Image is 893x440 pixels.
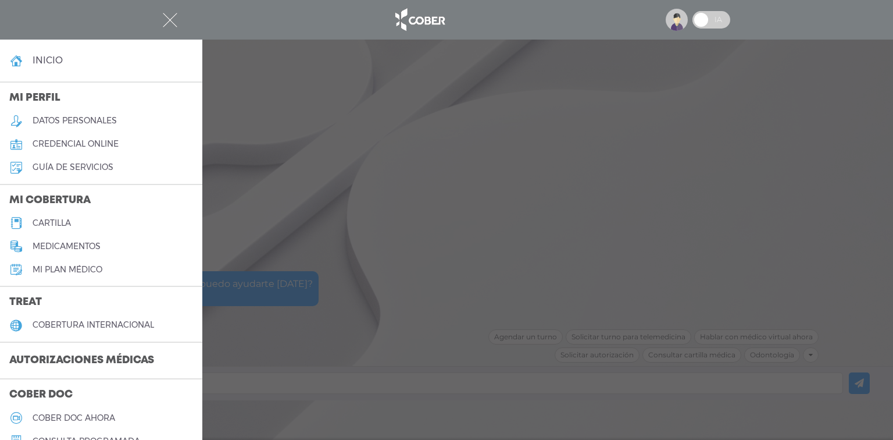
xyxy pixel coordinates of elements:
[33,218,71,228] h5: cartilla
[33,162,113,172] h5: guía de servicios
[33,55,63,66] h4: inicio
[33,242,101,251] h5: medicamentos
[33,265,102,275] h5: Mi plan médico
[33,116,117,126] h5: datos personales
[389,6,450,34] img: logo_cober_home-white.png
[163,13,177,27] img: Cober_menu-close-white.svg
[33,139,119,149] h5: credencial online
[666,9,688,31] img: profile-placeholder.svg
[33,413,115,423] h5: Cober doc ahora
[33,320,154,330] h5: cobertura internacional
